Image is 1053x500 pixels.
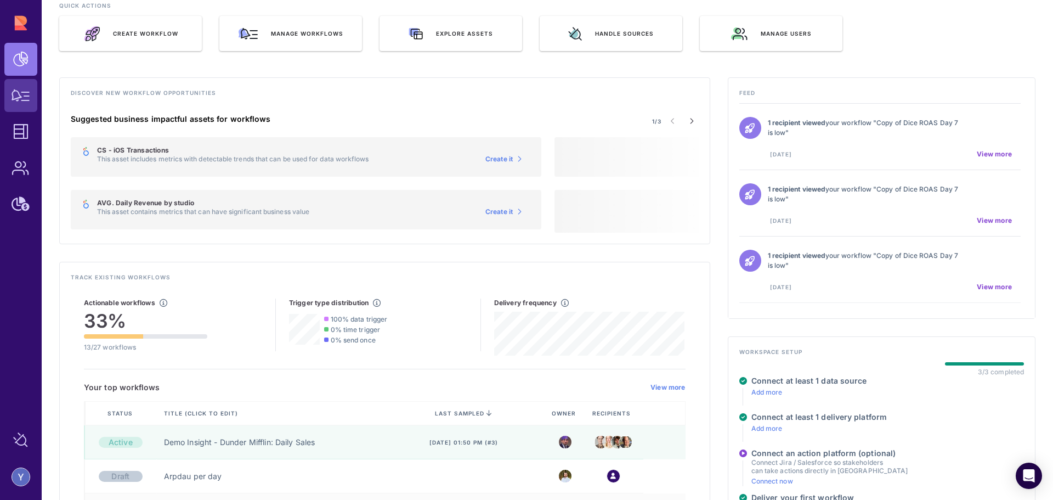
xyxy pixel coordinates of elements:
[751,424,783,432] a: Add more
[331,315,387,323] span: 100% data trigger
[97,146,369,155] h5: CS - iOS Transactions
[435,410,484,417] span: last sampled
[107,310,126,332] span: %
[71,114,541,124] h4: Suggested business impactful assets for workflows
[84,299,155,307] h5: Actionable workflows
[751,388,783,396] a: Add more
[113,30,178,37] span: Create Workflow
[271,30,343,37] span: Manage workflows
[770,283,792,291] span: [DATE]
[751,412,887,422] h4: Connect at least 1 delivery platform
[164,409,240,417] span: Title (click to edit)
[768,251,960,271] p: your workflow "Copy of Dice ROAS Day 7 is low"
[768,185,825,193] strong: 1 recipient viewed
[99,471,143,482] div: Draft
[619,436,632,447] img: kevin.jpeg
[289,299,369,307] h5: Trigger type distribution
[768,184,960,204] p: your workflow "Copy of Dice ROAS Day 7 is low"
[84,383,160,392] h5: Your top workflows
[751,458,908,475] p: Connect Jira / Salesforce so stakeholders can take actions directly in [GEOGRAPHIC_DATA]
[71,89,699,103] h4: Discover new workflow opportunities
[559,436,571,448] img: michael.jpeg
[751,477,793,485] a: Connect now
[739,348,1024,362] h4: Workspace setup
[164,437,315,448] a: Demo Insight - Dunder Mifflin: Daily Sales
[977,216,1012,225] span: View more
[978,368,1024,376] div: 3/3 completed
[59,2,1035,16] h3: QUICK ACTIONS
[739,89,1024,103] h4: Feed
[485,155,513,164] span: Create it
[768,251,825,260] strong: 1 recipient viewed
[652,117,661,125] span: 1/3
[84,310,107,332] span: 33
[436,30,493,37] span: Explore assets
[494,299,557,307] h5: Delivery frequency
[552,409,578,417] span: Owner
[603,432,615,451] img: angela.jpeg
[164,471,222,482] a: Arpdau per day
[84,343,207,351] p: 13/27 workflows
[977,283,1012,291] span: View more
[71,273,699,288] h4: Track existing workflows
[768,118,960,138] p: your workflow "Copy of Dice ROAS Day 7 is low"
[977,150,1012,159] span: View more
[650,383,686,392] a: View more
[768,119,825,127] strong: 1 recipient viewed
[611,436,624,448] img: jim.jpeg
[1016,463,1042,489] div: Open Intercom Messenger
[751,376,867,386] h4: Connect at least 1 data source
[107,409,135,417] span: Status
[429,439,498,446] span: [DATE] 01:50 pm (#3)
[592,409,633,417] span: Recipients
[12,468,30,486] img: account-photo
[761,30,812,37] span: Manage users
[97,155,369,163] p: This asset includes metrics with detectable trends that can be used for data workflows
[83,26,100,42] img: rocket_launch.e46a70e1.svg
[331,336,376,344] span: 0% send once
[485,207,513,216] span: Create it
[331,325,380,334] span: 0% time trigger
[559,470,571,482] img: 4237840020738_410327a681442fa611a9_32.jpg
[595,433,607,451] img: dwight.png
[99,437,143,448] div: Active
[770,150,792,158] span: [DATE]
[770,217,792,224] span: [DATE]
[595,30,654,37] span: Handle sources
[751,448,908,458] h4: Connect an action platform (optional)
